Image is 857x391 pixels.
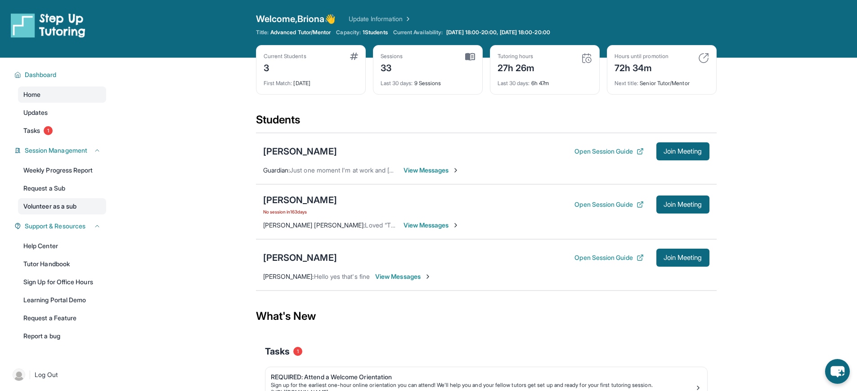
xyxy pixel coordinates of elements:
span: Home [23,90,40,99]
div: 3 [264,60,306,74]
span: Title: [256,29,269,36]
a: Weekly Progress Report [18,162,106,178]
div: 33 [381,60,403,74]
span: [PERSON_NAME] [PERSON_NAME] : [263,221,365,229]
button: Join Meeting [656,195,709,214]
span: Advanced Tutor/Mentor [270,29,331,36]
a: Volunteer as a sub [18,198,106,214]
span: Dashboard [25,70,57,79]
span: View Messages [375,272,431,281]
button: Dashboard [21,70,101,79]
a: Sign Up for Office Hours [18,274,106,290]
img: logo [11,13,85,38]
a: |Log Out [9,365,106,385]
span: 1 [44,126,53,135]
button: chat-button [825,359,850,384]
span: [PERSON_NAME] : [263,273,314,280]
div: [PERSON_NAME] [263,145,337,158]
button: Open Session Guide [574,147,643,156]
span: Join Meeting [664,149,702,154]
div: Students [256,113,717,132]
span: Capacity: [336,29,361,36]
img: card [465,53,475,61]
div: Senior Tutor/Mentor [615,74,709,87]
span: Log Out [35,370,58,379]
div: Sessions [381,53,403,60]
span: Tasks [23,126,40,135]
span: Next title : [615,80,639,86]
span: Just one moment I'm at work and [PERSON_NAME] was with her grandma across the street let me call ... [290,166,615,174]
button: Open Session Guide [574,200,643,209]
a: Home [18,86,106,103]
span: Guardian : [263,166,290,174]
button: Support & Resources [21,222,101,231]
img: card [698,53,709,64]
a: Tasks1 [18,123,106,139]
span: No session in 163 days [263,208,337,215]
span: View Messages [404,166,460,175]
span: Last 30 days : [498,80,530,86]
div: Sign up for the earliest one-hour online orientation you can attend! We’ll help you and your fell... [271,382,695,389]
span: Join Meeting [664,255,702,260]
img: Chevron Right [403,14,412,23]
img: Chevron-Right [452,222,459,229]
button: Open Session Guide [574,253,643,262]
a: Request a Sub [18,180,106,196]
a: Report a bug [18,328,106,344]
div: 6h 47m [498,74,592,87]
span: Last 30 days : [381,80,413,86]
div: REQUIRED: Attend a Welcome Orientation [271,373,695,382]
span: | [29,369,31,380]
img: Chevron-Right [452,167,459,174]
span: Loved “Thank you, you too” [365,221,444,229]
img: card [581,53,592,64]
a: [DATE] 18:00-20:00, [DATE] 18:00-20:00 [444,29,552,36]
a: Updates [18,105,106,121]
div: [PERSON_NAME] [263,194,337,206]
span: Support & Resources [25,222,85,231]
div: 9 Sessions [381,74,475,87]
img: card [350,53,358,60]
div: Tutoring hours [498,53,535,60]
span: 1 [293,347,302,356]
button: Join Meeting [656,142,709,160]
span: Session Management [25,146,87,155]
div: 27h 26m [498,60,535,74]
a: Tutor Handbook [18,256,106,272]
span: Welcome, Briona 👋 [256,13,336,25]
span: [DATE] 18:00-20:00, [DATE] 18:00-20:00 [446,29,550,36]
a: Update Information [349,14,412,23]
a: Help Center [18,238,106,254]
img: Chevron-Right [424,273,431,280]
span: Current Availability: [393,29,443,36]
span: Hello yes that's fine [314,273,370,280]
a: Learning Portal Demo [18,292,106,308]
div: [DATE] [264,74,358,87]
span: Tasks [265,345,290,358]
div: Hours until promotion [615,53,669,60]
button: Session Management [21,146,101,155]
span: Join Meeting [664,202,702,207]
span: View Messages [404,221,460,230]
span: First Match : [264,80,292,86]
div: Current Students [264,53,306,60]
div: 72h 34m [615,60,669,74]
div: What's New [256,296,717,336]
img: user-img [13,368,25,381]
span: Updates [23,108,48,117]
span: 1 Students [363,29,388,36]
button: Join Meeting [656,249,709,267]
a: Request a Feature [18,310,106,326]
div: [PERSON_NAME] [263,251,337,264]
